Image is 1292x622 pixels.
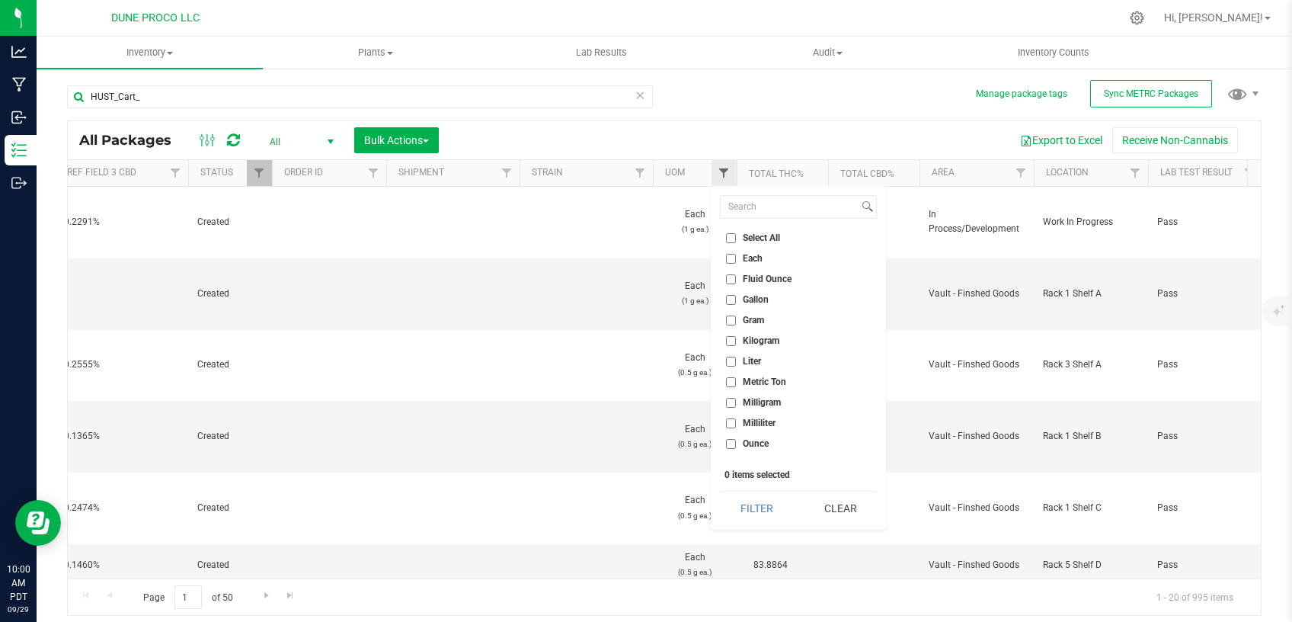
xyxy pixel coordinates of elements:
[364,134,429,146] span: Bulk Actions
[264,46,488,59] span: Plants
[726,439,736,449] input: Ounce
[247,160,272,186] a: Filter
[726,295,736,305] input: Gallon
[1043,501,1139,515] span: Rack 1 Shelf C
[284,167,323,178] a: Order Id
[398,167,444,178] a: Shipment
[840,168,894,179] a: Total CBD%
[64,558,179,572] span: 0.1460%
[263,37,489,69] a: Plants
[1164,11,1263,24] span: Hi, [PERSON_NAME]!
[997,46,1110,59] span: Inventory Counts
[37,37,263,69] a: Inventory
[11,143,27,158] inline-svg: Inventory
[662,207,728,236] span: Each
[1112,127,1238,153] button: Receive Non-Cannabis
[111,11,200,24] span: DUNE PROCO LLC
[7,604,30,615] p: 09/29
[929,501,1025,515] span: Vault - Finshed Goods
[1144,585,1246,608] span: 1 - 20 of 995 items
[726,377,736,387] input: Metric Ton
[720,492,793,525] button: Filter
[174,585,202,609] input: 1
[11,175,27,191] inline-svg: Outbound
[1090,80,1212,107] button: Sync METRC Packages
[665,167,685,178] a: UOM
[64,215,179,229] span: 0.2291%
[929,287,1025,301] span: Vault - Finshed Goods
[662,351,728,380] span: Each
[1157,558,1253,572] span: Pass
[1043,429,1139,444] span: Rack 1 Shelf B
[15,500,61,546] iframe: Resource center
[743,357,761,366] span: Liter
[712,160,737,186] a: Filter
[11,77,27,92] inline-svg: Manufacturing
[743,377,786,386] span: Metric Ton
[280,585,302,606] a: Go to the last page
[743,439,769,448] span: Ounce
[37,46,263,59] span: Inventory
[64,501,179,515] span: 0.2474%
[743,316,764,325] span: Gram
[1009,160,1034,186] a: Filter
[743,398,781,407] span: Milligram
[628,160,653,186] a: Filter
[929,558,1025,572] span: Vault - Finshed Goods
[1157,501,1253,515] span: Pass
[743,233,780,242] span: Select All
[197,501,263,515] span: Created
[197,287,263,301] span: Created
[726,398,736,408] input: Milligram
[488,37,715,69] a: Lab Results
[662,493,728,522] span: Each
[163,160,188,186] a: Filter
[662,550,728,579] span: Each
[67,167,136,178] a: Ref Field 3 CBD
[726,316,736,325] input: Gram
[1127,11,1146,25] div: Manage settings
[743,418,776,428] span: Milliliter
[749,168,804,179] a: Total THC%
[11,110,27,125] inline-svg: Inbound
[197,558,263,572] span: Created
[726,233,736,243] input: Select All
[662,365,728,380] p: (0.5 g ea.)
[1157,429,1253,444] span: Pass
[929,207,1025,236] span: In Process/Development
[64,357,179,372] span: 0.2555%
[79,132,187,149] span: All Packages
[64,429,179,444] span: 0.1365%
[1237,160,1262,186] a: Filter
[929,429,1025,444] span: Vault - Finshed Goods
[743,336,779,345] span: Kilogram
[1046,167,1089,178] a: Location
[1123,160,1148,186] a: Filter
[726,254,736,264] input: Each
[715,46,940,59] span: Audit
[11,44,27,59] inline-svg: Analytics
[721,196,859,218] input: Search
[1043,215,1139,229] span: Work In Progress
[743,274,792,284] span: Fluid Ounce
[715,37,941,69] a: Audit
[743,295,769,304] span: Gallon
[197,429,263,444] span: Created
[726,357,736,367] input: Liter
[662,437,728,451] p: (0.5 g ea.)
[929,357,1025,372] span: Vault - Finshed Goods
[1043,287,1139,301] span: Rack 1 Shelf A
[1104,88,1198,99] span: Sync METRC Packages
[1043,357,1139,372] span: Rack 3 Shelf A
[361,160,386,186] a: Filter
[1157,357,1253,372] span: Pass
[130,585,245,609] span: Page of 50
[555,46,648,59] span: Lab Results
[1157,287,1253,301] span: Pass
[197,215,263,229] span: Created
[67,85,653,108] input: Search Package ID, Item Name, SKU, Lot or Part Number...
[1157,215,1253,229] span: Pass
[746,554,795,576] span: 83.8864
[726,274,736,284] input: Fluid Ounce
[662,293,728,308] p: (1 g ea.)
